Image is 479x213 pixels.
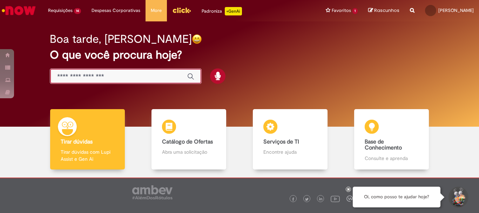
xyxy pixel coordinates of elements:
[61,148,114,162] p: Tirar dúvidas com Lupi Assist e Gen Ai
[151,7,162,14] span: More
[50,49,429,61] h2: O que você procura hoje?
[1,4,37,18] img: ServiceNow
[192,34,202,44] img: happy-face.png
[61,138,93,145] b: Tirar dúvidas
[172,5,191,15] img: click_logo_yellow_360x200.png
[365,138,402,152] b: Base de Conhecimento
[353,187,440,207] div: Oi, como posso te ajudar hoje?
[331,194,340,203] img: logo_footer_youtube.png
[239,109,341,170] a: Serviços de TI Encontre ajuda
[225,7,242,15] p: +GenAi
[74,8,81,14] span: 14
[365,155,418,162] p: Consulte e aprenda
[162,138,213,145] b: Catálogo de Ofertas
[138,109,239,170] a: Catálogo de Ofertas Abra uma solicitação
[162,148,215,155] p: Abra uma solicitação
[50,33,192,45] h2: Boa tarde, [PERSON_NAME]
[291,198,295,201] img: logo_footer_facebook.png
[374,7,399,14] span: Rascunhos
[263,148,317,155] p: Encontre ajuda
[263,138,299,145] b: Serviços de TI
[341,109,442,170] a: Base de Conhecimento Consulte e aprenda
[368,7,399,14] a: Rascunhos
[332,7,351,14] span: Favoritos
[202,7,242,15] div: Padroniza
[48,7,73,14] span: Requisições
[447,187,468,208] button: Iniciar Conversa de Suporte
[319,197,323,201] img: logo_footer_linkedin.png
[305,198,309,201] img: logo_footer_twitter.png
[352,8,358,14] span: 1
[92,7,140,14] span: Despesas Corporativas
[37,109,138,170] a: Tirar dúvidas Tirar dúvidas com Lupi Assist e Gen Ai
[132,185,173,199] img: logo_footer_ambev_rotulo_gray.png
[346,195,353,202] img: logo_footer_workplace.png
[438,7,474,13] span: [PERSON_NAME]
